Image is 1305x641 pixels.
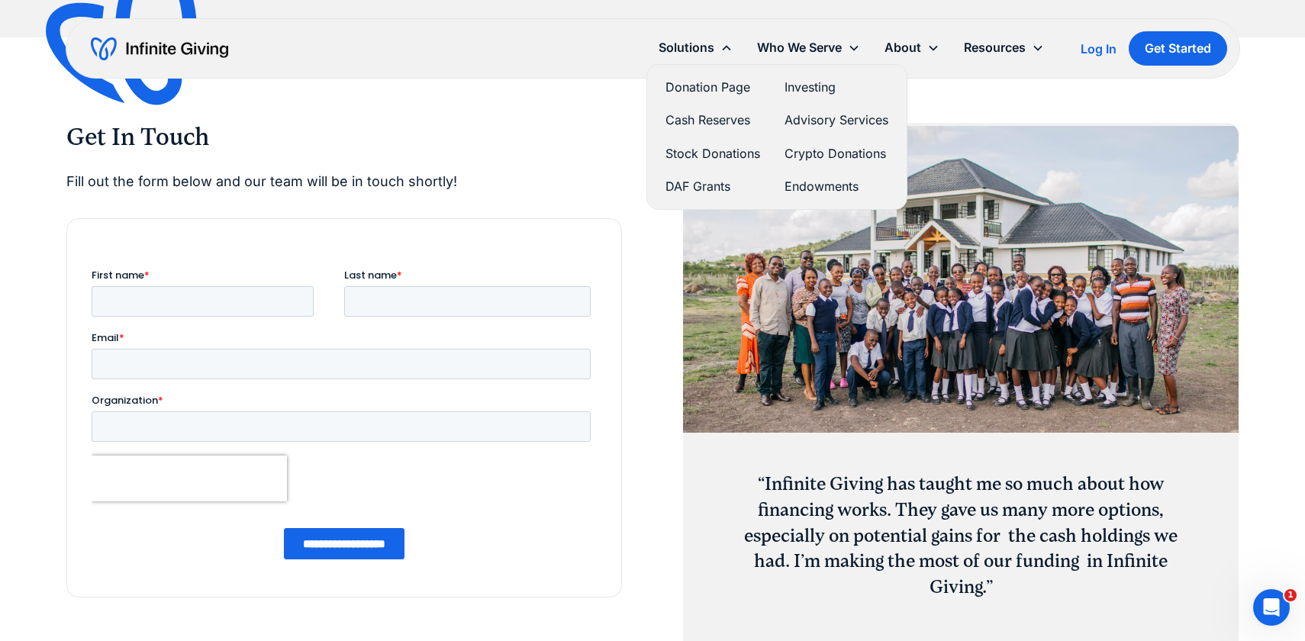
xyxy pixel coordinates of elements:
a: home [91,37,228,61]
a: Investing [785,77,888,98]
a: Cash Reserves [665,110,760,130]
div: Resources [964,37,1026,58]
div: About [872,31,952,64]
h3: “Infinite Giving has taught me so much about how financing works. They gave us many more options,... [738,472,1184,600]
a: Endowments [785,176,888,197]
a: Get Started [1129,31,1227,66]
a: Advisory Services [785,110,888,130]
div: Who We Serve [757,37,842,58]
a: Stock Donations [665,143,760,164]
span: 1 [1284,589,1297,601]
div: About [884,37,921,58]
iframe: Intercom live chat [1253,589,1290,626]
h2: Get In Touch [66,123,622,152]
div: Who We Serve [745,31,872,64]
div: Solutions [646,31,745,64]
a: DAF Grants [665,176,760,197]
p: Fill out the form below and our team will be in touch shortly! [66,170,622,194]
a: Log In [1081,40,1116,58]
iframe: Form 0 [92,268,597,572]
a: Crypto Donations [785,143,888,164]
nav: Solutions [646,64,907,210]
a: Donation Page [665,77,760,98]
div: Solutions [659,37,714,58]
div: Resources [952,31,1056,64]
div: Log In [1081,43,1116,55]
